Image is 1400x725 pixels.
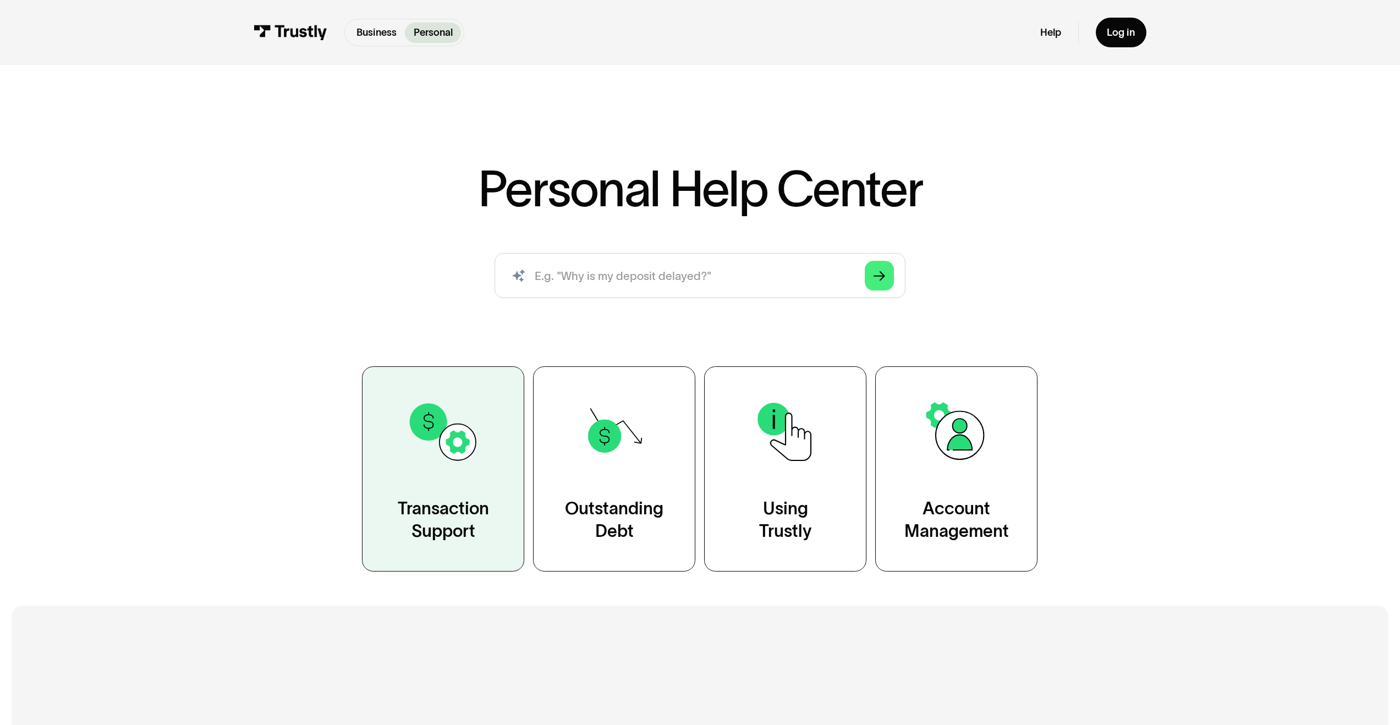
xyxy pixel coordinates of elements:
[904,497,1009,542] div: Account Management
[495,253,905,298] input: search
[362,366,524,572] a: TransactionSupport
[759,497,811,542] div: Using Trustly
[356,25,397,40] p: Business
[254,25,327,40] img: Trustly Logo
[1040,26,1061,39] a: Help
[478,164,923,213] h1: Personal Help Center
[495,253,905,298] form: Search
[565,497,663,542] div: Outstanding Debt
[875,366,1037,572] a: AccountManagement
[1096,18,1146,47] a: Log in
[414,25,453,40] p: Personal
[348,23,405,43] a: Business
[1107,26,1135,39] div: Log in
[398,497,489,542] div: Transaction Support
[704,366,866,572] a: UsingTrustly
[533,366,695,572] a: OutstandingDebt
[405,23,461,43] a: Personal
